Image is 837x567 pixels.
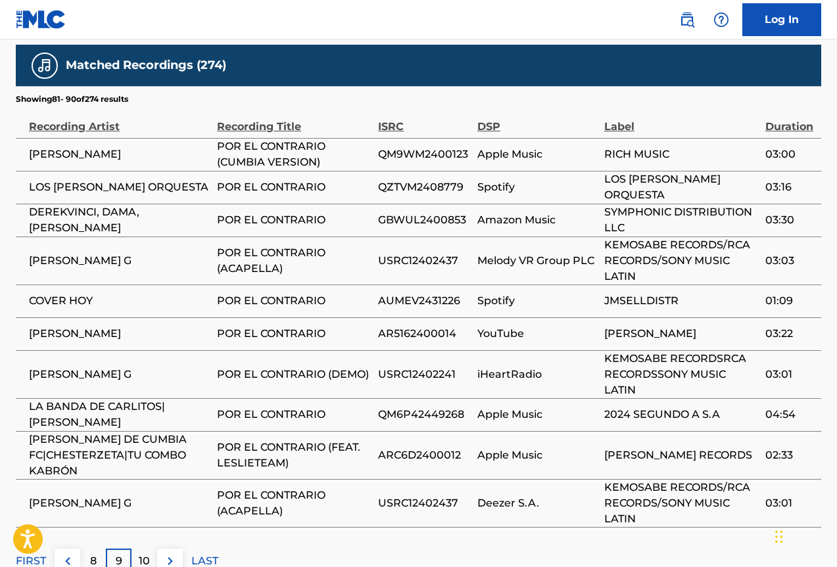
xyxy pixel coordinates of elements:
span: 03:22 [765,326,815,342]
span: 2024 SEGUNDO A S.A [604,407,759,422]
h5: Matched Recordings (274) [66,58,226,73]
span: POR EL CONTRARIO [217,293,371,309]
span: POR EL CONTRARIO (ACAPELLA) [217,488,371,519]
span: Spotify [477,179,598,195]
span: POR EL CONTRARIO [217,407,371,422]
span: Amazon Music [477,212,598,228]
span: LOS [PERSON_NAME] ORQUESTA [29,179,210,195]
span: USRC12402241 [378,367,471,382]
img: Matched Recordings [37,58,53,74]
span: 03:03 [765,253,815,269]
span: POR EL CONTRARIO (DEMO) [217,367,371,382]
span: [PERSON_NAME] G [29,495,210,511]
span: YouTube [477,326,598,342]
span: KEMOSABE RECORDS/RCA RECORDS/SONY MUSIC LATIN [604,480,759,527]
span: USRC12402437 [378,495,471,511]
span: SYMPHONIC DISTRIBUTION LLC [604,204,759,236]
span: GBWUL2400853 [378,212,471,228]
iframe: Chat Widget [771,504,837,567]
span: 03:01 [765,495,815,511]
span: [PERSON_NAME] [604,326,759,342]
span: 02:33 [765,447,815,463]
span: LA BANDA DE CARLITOS|[PERSON_NAME] [29,399,210,430]
a: Public Search [674,7,700,33]
span: COVER HOY [29,293,210,309]
span: [PERSON_NAME] G [29,253,210,269]
img: search [679,12,695,28]
span: Spotify [477,293,598,309]
div: Widget de chat [771,504,837,567]
span: RICH MUSIC [604,147,759,162]
span: POR EL CONTRARIO (ACAPELLA) [217,245,371,277]
div: Duration [765,105,815,135]
span: Apple Music [477,407,598,422]
span: 01:09 [765,293,815,309]
div: Help [708,7,734,33]
span: LOS [PERSON_NAME] ORQUESTA [604,171,759,203]
span: 03:00 [765,147,815,162]
span: POR EL CONTRARIO [217,179,371,195]
img: MLC Logo [16,10,66,29]
span: [PERSON_NAME] [29,326,210,342]
span: ARC6D2400012 [378,447,471,463]
span: Melody VR Group PLC [477,253,598,269]
span: [PERSON_NAME] [29,147,210,162]
span: QM6P42449268 [378,407,471,422]
div: Label [604,105,759,135]
span: 03:01 [765,367,815,382]
span: USRC12402437 [378,253,471,269]
img: help [713,12,729,28]
span: KEMOSABE RECORDS/RCA RECORDS/SONY MUSIC LATIN [604,237,759,284]
div: Arrastrar [775,517,783,556]
div: ISRC [378,105,471,135]
span: [PERSON_NAME] RECORDS [604,447,759,463]
span: 04:54 [765,407,815,422]
span: 03:16 [765,179,815,195]
span: AUMEV2431226 [378,293,471,309]
a: Log In [742,3,821,36]
span: Deezer S.A. [477,495,598,511]
span: QZTVM2408779 [378,179,471,195]
span: KEMOSABE RECORDSRCA RECORDSSONY MUSIC LATIN [604,351,759,398]
span: iHeartRadio [477,367,598,382]
span: JMSELLDISTR [604,293,759,309]
span: POR EL CONTRARIO [217,326,371,342]
p: Showing 81 - 90 of 274 results [16,93,128,105]
span: QM9WM2400123 [378,147,471,162]
span: POR EL CONTRARIO [217,212,371,228]
span: 03:30 [765,212,815,228]
span: [PERSON_NAME] G [29,367,210,382]
div: Recording Artist [29,105,210,135]
span: POR EL CONTRARIO (CUMBIA VERSION) [217,139,371,170]
span: Apple Music [477,447,598,463]
span: AR5162400014 [378,326,471,342]
span: [PERSON_NAME] DE CUMBIA FC|CHESTERZETA|TU COMBO KABRÓN [29,432,210,479]
span: POR EL CONTRARIO (FEAT. LESLIETEAM) [217,440,371,471]
span: DEREKVINCI, DAMA, [PERSON_NAME] [29,204,210,236]
div: DSP [477,105,598,135]
span: Apple Music [477,147,598,162]
div: Recording Title [217,105,371,135]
